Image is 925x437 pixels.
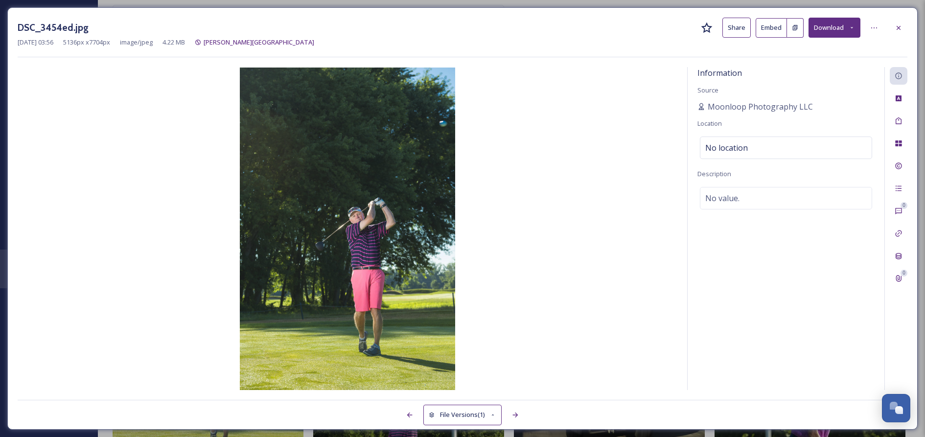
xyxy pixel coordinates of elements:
span: Location [697,119,722,128]
span: [DATE] 03:56 [18,38,53,47]
img: 1Dq62vwl2dQRqkyGQf6DsNiTzZoMss-MQ.jpg [18,68,677,390]
span: [PERSON_NAME][GEOGRAPHIC_DATA] [204,38,314,46]
button: Download [809,18,860,38]
button: Embed [756,18,787,38]
div: 0 [901,270,907,276]
span: No location [705,142,748,154]
span: Description [697,169,731,178]
div: 0 [901,202,907,209]
h3: DSC_3454ed.jpg [18,21,89,35]
span: 4.22 MB [162,38,185,47]
span: 5136 px x 7704 px [63,38,110,47]
button: Share [722,18,751,38]
button: File Versions(1) [423,405,502,425]
span: image/jpeg [120,38,153,47]
span: Information [697,68,742,78]
button: Open Chat [882,394,910,422]
span: Moonloop Photography LLC [708,101,813,113]
span: Source [697,86,718,94]
span: No value. [705,192,740,204]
